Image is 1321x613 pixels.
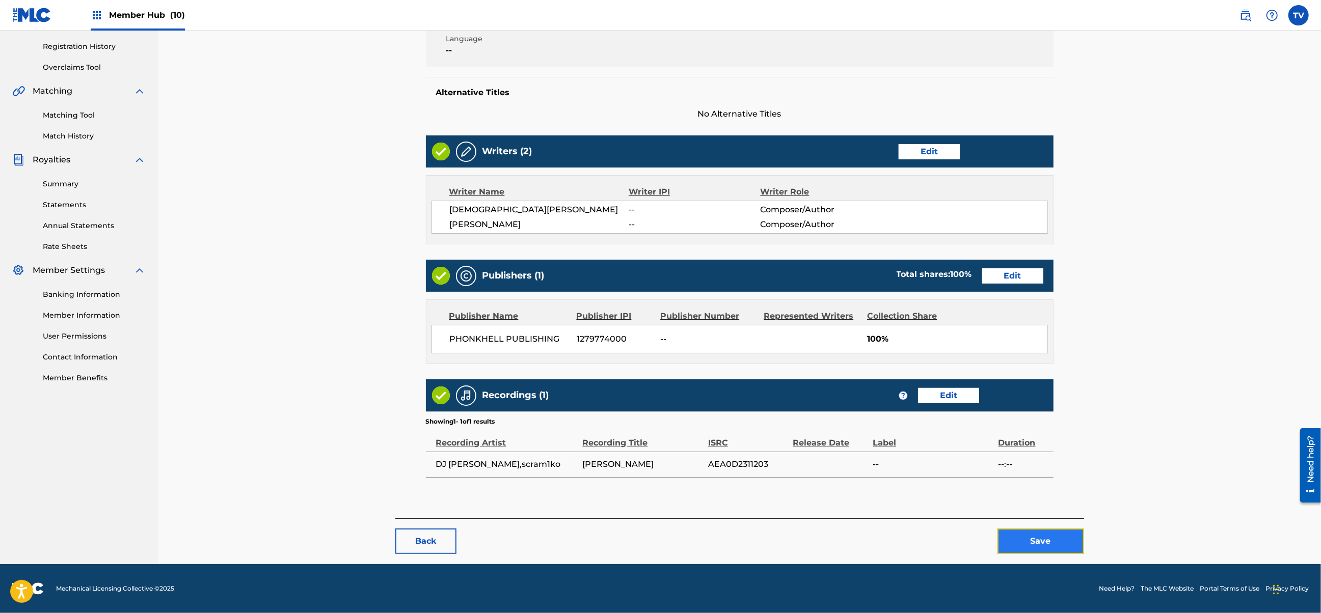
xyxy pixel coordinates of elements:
[1288,5,1309,25] div: User Menu
[867,310,957,322] div: Collection Share
[1262,5,1282,25] div: Help
[1292,425,1321,507] iframe: Resource Center
[460,146,472,158] img: Writers
[899,392,907,400] span: ?
[43,220,146,231] a: Annual Statements
[33,154,70,166] span: Royalties
[170,10,185,20] span: (10)
[33,264,105,276] span: Member Settings
[629,186,761,198] div: Writer IPI
[436,458,578,470] span: DJ [PERSON_NAME],scram1ko
[449,186,629,198] div: Writer Name
[760,204,880,216] span: Composer/Author
[133,85,146,97] img: expand
[760,218,880,231] span: Composer/Author
[1270,564,1321,613] iframe: Chat Widget
[12,154,24,166] img: Royalties
[577,310,653,322] div: Publisher IPI
[577,333,653,345] span: 1279774000
[43,352,146,363] a: Contact Information
[1265,584,1309,593] a: Privacy Policy
[43,373,146,383] a: Member Benefits
[43,62,146,73] a: Overclaims Tool
[629,204,760,216] span: --
[708,426,788,449] div: ISRC
[583,426,703,449] div: Recording Title
[109,9,185,21] span: Member Hub
[395,528,456,554] button: Back
[998,528,1084,554] button: Save
[432,267,450,285] img: Valid
[450,204,629,216] span: [DEMOGRAPHIC_DATA][PERSON_NAME]
[12,85,25,97] img: Matching
[43,131,146,142] a: Match History
[1273,574,1279,605] div: Ziehen
[764,310,859,322] div: Represented Writers
[482,270,545,282] h5: Publishers (1)
[446,34,596,44] span: Language
[982,268,1043,284] a: Edit
[918,388,979,403] a: Edit
[43,110,146,121] a: Matching Tool
[1239,9,1252,21] img: search
[1099,584,1135,593] a: Need Help?
[43,331,146,342] a: User Permissions
[661,333,757,345] span: --
[1235,5,1256,25] a: Public Search
[450,333,570,345] span: PHONKHELL PUBLISHING
[426,108,1054,120] span: No Alternative Titles
[436,88,1043,98] h5: Alternative Titles
[1141,584,1194,593] a: The MLC Website
[873,426,993,449] div: Label
[446,44,596,57] span: --
[999,458,1048,470] span: --:--
[867,333,1047,345] span: 100%
[450,218,629,231] span: [PERSON_NAME]
[793,426,868,449] div: Release Date
[897,268,972,281] div: Total shares:
[426,417,495,426] p: Showing 1 - 1 of 1 results
[432,143,450,160] img: Valid
[43,200,146,210] a: Statements
[449,310,569,322] div: Publisher Name
[999,426,1048,449] div: Duration
[133,154,146,166] img: expand
[12,264,24,276] img: Member Settings
[629,218,760,231] span: --
[1200,584,1259,593] a: Portal Terms of Use
[43,310,146,321] a: Member Information
[43,41,146,52] a: Registration History
[33,85,72,97] span: Matching
[1270,564,1321,613] div: Chat-Widget
[708,458,788,470] span: AEA0D2311203
[873,458,993,470] span: --
[761,186,880,198] div: Writer Role
[43,179,146,189] a: Summary
[432,386,450,404] img: Valid
[43,241,146,252] a: Rate Sheets
[899,144,960,159] a: Edit
[482,389,549,401] h5: Recordings (1)
[583,458,703,470] span: [PERSON_NAME]
[133,264,146,276] img: expand
[460,270,472,282] img: Publishers
[56,584,174,593] span: Mechanical Licensing Collective © 2025
[1266,9,1278,21] img: help
[43,289,146,300] a: Banking Information
[660,310,756,322] div: Publisher Number
[460,389,472,402] img: Recordings
[436,426,578,449] div: Recording Artist
[12,8,51,22] img: MLC Logo
[951,269,972,279] span: 100 %
[12,582,44,595] img: logo
[91,9,103,21] img: Top Rightsholders
[482,146,532,157] h5: Writers (2)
